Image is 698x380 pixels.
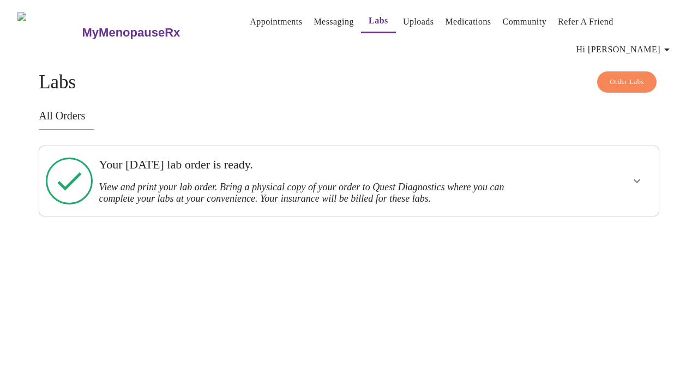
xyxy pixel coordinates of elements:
button: Hi [PERSON_NAME] [572,39,678,61]
span: Hi [PERSON_NAME] [576,42,673,57]
h3: Your [DATE] lab order is ready. [99,158,539,172]
h3: All Orders [39,110,659,122]
button: Community [498,11,551,33]
a: MyMenopauseRx [81,14,224,52]
button: show more [624,168,650,194]
a: Labs [369,13,388,28]
a: Appointments [250,14,302,29]
h4: Labs [39,71,659,93]
a: Uploads [403,14,434,29]
a: Refer a Friend [558,14,613,29]
button: Medications [441,11,495,33]
h3: View and print your lab order. Bring a physical copy of your order to Quest Diagnostics where you... [99,182,539,204]
span: Order Labs [610,76,644,88]
a: Messaging [314,14,353,29]
h3: MyMenopauseRx [82,26,180,40]
button: Appointments [245,11,306,33]
button: Messaging [309,11,358,33]
a: Community [503,14,547,29]
button: Uploads [399,11,438,33]
button: Labs [361,10,396,33]
button: Refer a Friend [553,11,618,33]
img: MyMenopauseRx Logo [17,12,81,53]
button: Order Labs [597,71,657,93]
a: Medications [445,14,491,29]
